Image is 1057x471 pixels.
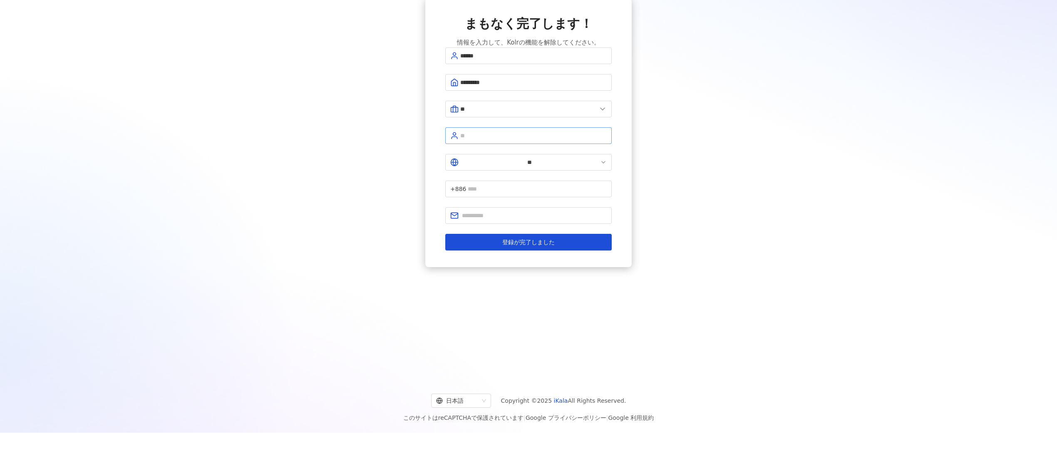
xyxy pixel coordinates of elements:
[501,396,626,406] span: Copyright © 2025 All Rights Reserved.
[445,234,612,250] button: 登録が完了しました
[403,413,654,423] span: このサイトはreCAPTCHAで保護されています
[606,414,608,421] span: |
[524,414,526,421] span: |
[608,414,654,421] a: Google 利用規約
[465,15,593,32] span: まもなく完了します！
[526,414,606,421] a: Google プライバシーポリシー
[502,239,555,245] span: 登録が完了しました
[450,184,466,193] span: +886
[436,394,479,407] div: 日本語
[457,37,600,47] span: 情報を入力して、Kolrの機能を解除してください。
[554,397,568,404] a: iKala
